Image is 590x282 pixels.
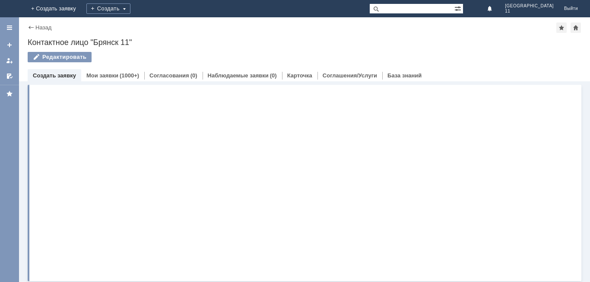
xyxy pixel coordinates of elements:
[3,38,16,52] a: Создать заявку
[86,3,130,14] div: Создать
[208,72,269,79] a: Наблюдаемые заявки
[28,38,581,47] div: Контактное лицо "Брянск 11"
[454,4,463,12] span: Расширенный поиск
[323,72,377,79] a: Соглашения/Услуги
[571,22,581,33] div: Сделать домашней страницей
[505,3,554,9] span: [GEOGRAPHIC_DATA]
[387,72,422,79] a: База знаний
[149,72,189,79] a: Согласования
[3,54,16,67] a: Мои заявки
[556,22,567,33] div: Добавить в избранное
[33,72,76,79] a: Создать заявку
[287,72,312,79] a: Карточка
[120,72,139,79] div: (1000+)
[190,72,197,79] div: (0)
[86,72,118,79] a: Мои заявки
[270,72,277,79] div: (0)
[505,9,554,14] span: 11
[3,69,16,83] a: Мои согласования
[35,24,51,31] a: Назад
